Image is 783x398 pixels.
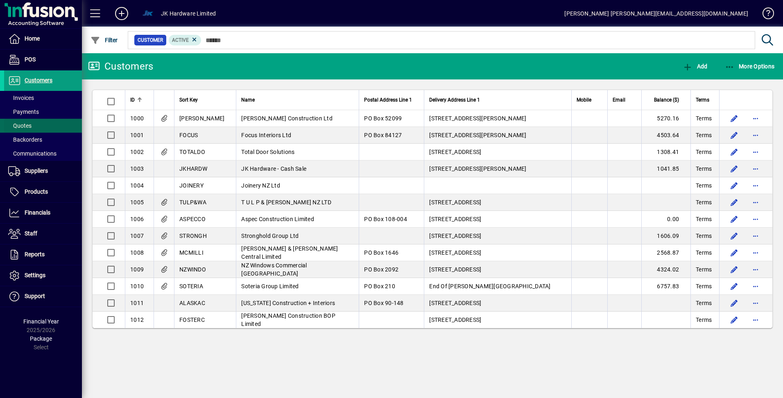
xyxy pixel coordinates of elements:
span: [US_STATE] Construction + Interiors [241,300,335,306]
button: More options [749,196,762,209]
td: 1606.09 [641,228,690,244]
span: TULP&WA [179,199,206,206]
a: Communications [4,147,82,161]
span: NZWINDO [179,266,206,273]
span: ALASKAC [179,300,205,306]
span: Communications [8,150,57,157]
button: More options [749,229,762,242]
span: Backorders [8,136,42,143]
span: Active [172,37,189,43]
div: Email [613,95,636,104]
button: Edit [728,229,741,242]
span: Add [683,63,707,70]
span: Sort Key [179,95,198,104]
a: Payments [4,105,82,119]
span: Mobile [577,95,591,104]
span: FOCUS [179,132,198,138]
span: 1009 [130,266,144,273]
span: Financials [25,209,50,216]
span: [STREET_ADDRESS][PERSON_NAME] [429,132,526,138]
span: Terms [696,114,712,122]
span: 1010 [130,283,144,289]
span: [STREET_ADDRESS][PERSON_NAME] [429,115,526,122]
span: Terms [696,316,712,324]
span: 1004 [130,182,144,189]
button: Edit [728,280,741,293]
button: More options [749,179,762,192]
span: Terms [696,282,712,290]
div: Customers [88,60,153,73]
span: T U L P & [PERSON_NAME] NZ LTD [241,199,331,206]
button: More options [749,246,762,259]
td: 1308.41 [641,144,690,161]
button: Edit [728,263,741,276]
span: Settings [25,272,45,278]
span: [STREET_ADDRESS][PERSON_NAME] [429,165,526,172]
a: Invoices [4,91,82,105]
span: [STREET_ADDRESS] [429,233,481,239]
div: ID [130,95,149,104]
a: Backorders [4,133,82,147]
span: [STREET_ADDRESS] [429,216,481,222]
button: Edit [728,246,741,259]
a: Financials [4,203,82,223]
span: Terms [696,249,712,257]
a: Products [4,182,82,202]
span: Terms [696,148,712,156]
span: 1011 [130,300,144,306]
span: SOTERIA [179,283,203,289]
span: [PERSON_NAME] & [PERSON_NAME] Central Limited [241,245,338,260]
span: Stronghold Group Ltd [241,233,299,239]
span: 1000 [130,115,144,122]
span: PO Box 1646 [364,249,398,256]
button: Edit [728,162,741,175]
span: NZ Windows Commercial [GEOGRAPHIC_DATA] [241,262,307,277]
button: More Options [723,59,777,74]
span: Postal Address Line 1 [364,95,412,104]
span: Reports [25,251,45,258]
span: Soteria Group Limited [241,283,299,289]
td: 6757.83 [641,278,690,295]
a: Home [4,29,82,49]
span: PO Box 52099 [364,115,402,122]
span: [STREET_ADDRESS] [429,149,481,155]
button: Edit [728,296,741,310]
a: Suppliers [4,161,82,181]
span: 1012 [130,317,144,323]
span: Package [30,335,52,342]
button: Add [681,59,709,74]
span: 1001 [130,132,144,138]
span: Joinery NZ Ltd [241,182,280,189]
span: Aspec Construction Limited [241,216,314,222]
span: [PERSON_NAME] Construction Ltd [241,115,333,122]
mat-chip: Activation Status: Active [169,35,201,45]
button: Edit [728,112,741,125]
button: Profile [135,6,161,21]
span: Terms [696,265,712,274]
span: Payments [8,109,39,115]
button: More options [749,313,762,326]
button: More options [749,213,762,226]
span: Delivery Address Line 1 [429,95,480,104]
span: POS [25,56,36,63]
button: Filter [88,33,120,47]
a: Settings [4,265,82,286]
span: JKHARDW [179,165,207,172]
button: Edit [728,213,741,226]
td: 1041.85 [641,161,690,177]
span: Products [25,188,48,195]
span: End Of [PERSON_NAME][GEOGRAPHIC_DATA] [429,283,550,289]
button: Edit [728,179,741,192]
span: STRONGH [179,233,207,239]
span: Customers [25,77,52,84]
button: More options [749,129,762,142]
span: 1008 [130,249,144,256]
span: Filter [91,37,118,43]
td: 2568.87 [641,244,690,261]
span: ID [130,95,135,104]
span: More Options [725,63,775,70]
a: Support [4,286,82,307]
a: Reports [4,244,82,265]
button: More options [749,112,762,125]
div: Balance ($) [647,95,686,104]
